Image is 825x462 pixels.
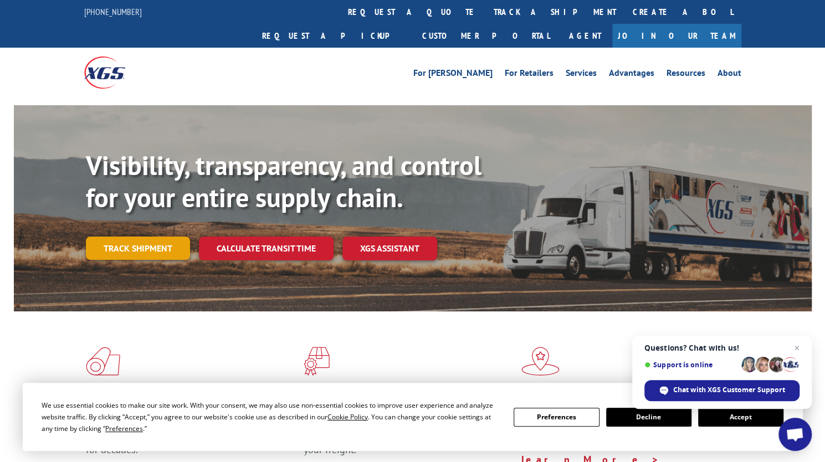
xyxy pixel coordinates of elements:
div: Chat with XGS Customer Support [644,380,800,401]
div: We use essential cookies to make our site work. With your consent, we may also use non-essential ... [42,399,500,434]
div: Cookie Consent Prompt [23,383,803,451]
img: xgs-icon-total-supply-chain-intelligence-red [86,347,120,376]
a: Resources [667,69,705,81]
a: [PHONE_NUMBER] [84,6,142,17]
a: Customer Portal [414,24,558,48]
a: For [PERSON_NAME] [413,69,493,81]
a: Services [566,69,597,81]
a: Join Our Team [612,24,741,48]
button: Decline [606,408,691,427]
button: Preferences [514,408,599,427]
a: Request a pickup [254,24,414,48]
a: Advantages [609,69,654,81]
b: Visibility, transparency, and control for your entire supply chain. [86,148,481,214]
a: Calculate transit time [199,237,334,260]
span: Cookie Policy [327,412,368,422]
a: For Retailers [505,69,554,81]
a: About [718,69,741,81]
a: XGS ASSISTANT [342,237,437,260]
img: xgs-icon-flagship-distribution-model-red [521,347,560,376]
span: Questions? Chat with us! [644,343,800,352]
span: Close chat [790,341,803,355]
a: Agent [558,24,612,48]
a: Track shipment [86,237,190,260]
div: Open chat [778,418,812,451]
span: As an industry carrier of choice, XGS has brought innovation and dedication to flooring logistics... [86,417,295,456]
span: Chat with XGS Customer Support [673,385,785,395]
span: Preferences [105,424,143,433]
button: Accept [698,408,783,427]
span: Support is online [644,361,737,369]
img: xgs-icon-focused-on-flooring-red [304,347,330,376]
